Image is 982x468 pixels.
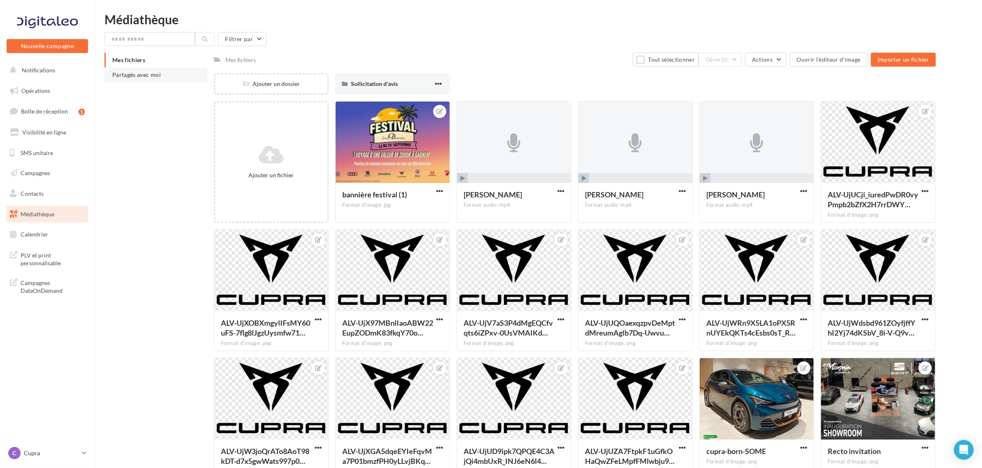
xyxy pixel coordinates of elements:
[5,274,90,298] a: Campagnes DataOnDemand
[871,53,936,67] button: Importer un fichier
[585,340,686,347] div: Format d'image: png
[699,53,742,67] button: Gérer(0)
[464,202,564,209] div: Format audio: mp4
[21,250,85,267] span: PLV et print personnalisable
[21,231,48,238] span: Calendrier
[342,190,407,199] span: bannière festival (1)
[342,447,432,466] span: ALV-UjXGA5dqeEYIeFqvMa7P01bmzfPH0yLLvjBKqnIKFH2UVe5-31e1
[5,144,90,162] a: SMS unitaire
[464,190,522,199] span: Serge
[828,447,881,456] span: Recto invitation
[5,164,90,182] a: Campagnes
[21,108,68,115] span: Boîte de réception
[22,129,66,136] span: Visibilité en ligne
[21,211,54,218] span: Médiathèque
[828,458,929,466] div: Format d'image: png
[22,67,55,74] span: Notifications
[464,447,555,466] span: ALV-UjUD9ipk7QPQE4C3AjQi4mbUxR_INJ6eN6l4n83wDdxNc33GibnK
[225,56,256,64] div: Mes fichiers
[342,340,443,347] div: Format d'image: png
[13,449,16,457] span: C
[21,277,85,295] span: Campagnes DataOnDemand
[218,171,324,179] div: Ajouter un fichier
[218,32,267,46] button: Filtrer par
[706,458,807,466] div: Format d'image: png
[828,318,915,337] span: ALV-UjWdsbd961ZOyfjffYhI2Yj74dKSbV_8i-V-Q9vHapMCSpfLKjxM
[745,53,786,67] button: Actions
[706,447,766,456] span: cupra-born-SOME
[112,56,145,63] span: Mes fichiers
[351,80,398,87] span: Sollicitation d'avis
[215,80,327,88] div: Ajouter un dossier
[5,124,90,141] a: Visibilité en ligne
[5,82,90,100] a: Opérations
[828,190,918,209] span: ALV-UjUCji_iuredPwDR0vyPmpb2bZfX2H7rrDWYPZrD72QA4pAAG3cT
[79,109,85,115] div: 1
[21,87,50,94] span: Opérations
[5,185,90,202] a: Contacts
[790,53,868,67] button: Ouvrir l'éditeur d'image
[585,318,675,337] span: ALV-UjUQOaexqzpvDeMptdMreumAglb7Dq-UwvuhmJ7HCiu3riN-HRFX
[633,53,699,67] button: Tout sélectionner
[342,318,433,337] span: ALV-UjX97MBnlIaoABW22EupZODmK83fkqY70oGzuPj6JOuJV62KOEbS
[752,56,773,63] span: Actions
[7,445,88,461] a: C Cupra
[706,190,765,199] span: Ethan
[221,318,311,337] span: ALV-UjXOBXmgylIFsMY60uFS-7flg8lJgzUysmfw71Qx-WTLiCGRJMop
[954,440,974,460] div: Open Intercom Messenger
[24,449,79,457] p: Cupra
[721,56,728,63] span: (0)
[5,246,90,271] a: PLV et print personnalisable
[221,447,310,466] span: ALV-UjW3joQrATo8AoT98kDT-d7x5gwWats997p0Hv_Mp_TSg75ZooQN
[104,13,972,25] div: Médiathèque
[21,169,50,176] span: Campagnes
[706,202,807,209] div: Format audio: mp4
[585,202,686,209] div: Format audio: mp4
[464,340,564,347] div: Format d'image: png
[878,56,929,63] span: Importer un fichier
[342,202,443,209] div: Format d'image: jpg
[585,447,675,466] span: ALV-UjUZA7FtpkF1uGfkOHaQwZFeLMpfFMlwbju9YB2pHkZEic2QBk1Q
[112,71,161,78] span: Partagés avec moi
[7,39,88,53] button: Nouvelle campagne
[706,318,796,337] span: ALV-UjWRn9X5LA1oPX5RnUYEkQKTs4cEsbs0sT_RDksLPrijFEG3Ikmv
[828,340,929,347] div: Format d'image: png
[21,190,44,197] span: Contacts
[585,190,643,199] span: Vincent
[21,149,53,156] span: SMS unitaire
[464,318,553,337] span: ALV-UjV7aS3P4dMgEQCfvqts6iZPxv-0UsVMAIKdWLpWNjxTprxS3mOm
[5,102,90,120] a: Boîte de réception1
[828,211,929,219] div: Format d'image: png
[706,340,807,347] div: Format d'image: png
[5,206,90,223] a: Médiathèque
[5,226,90,243] a: Calendrier
[221,340,322,347] div: Format d'image: png
[5,62,86,79] button: Notifications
